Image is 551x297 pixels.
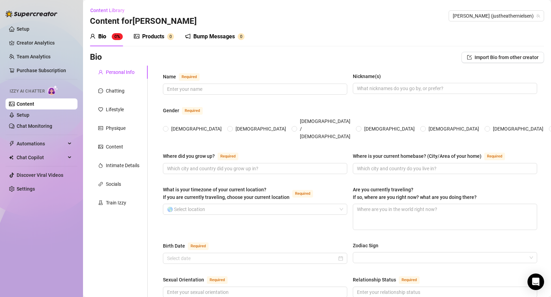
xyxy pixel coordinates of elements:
span: [DEMOGRAPHIC_DATA] [233,125,289,133]
span: Required [218,153,238,160]
span: Import Bio from other creator [475,55,539,60]
a: Content [17,101,34,107]
a: Team Analytics [17,54,50,59]
img: logo-BBDzfeDw.svg [6,10,57,17]
span: thunderbolt [9,141,15,146]
span: experiment [98,200,103,205]
input: Birth Date [167,255,337,262]
span: Required [292,190,313,198]
label: Nickname(s) [353,73,386,80]
span: idcard [98,126,103,131]
div: Bump Messages [193,32,235,41]
label: Relationship Status [353,276,427,284]
label: Gender [163,106,210,115]
label: Birth Date [163,242,216,250]
span: Are you currently traveling? If so, where are you right now? what are you doing there? [353,187,477,200]
div: Sexual Orientation [163,276,204,284]
span: [DEMOGRAPHIC_DATA] [490,125,546,133]
div: Where did you grow up? [163,152,215,160]
span: Required [484,153,505,160]
div: Physique [106,124,126,132]
span: team [536,14,540,18]
div: Chatting [106,87,125,95]
div: Zodiac Sign [353,242,378,249]
span: [DEMOGRAPHIC_DATA] [361,125,417,133]
span: [DEMOGRAPHIC_DATA] / [DEMOGRAPHIC_DATA] [297,117,353,140]
span: link [98,182,103,186]
sup: 0 [167,33,174,40]
span: message [98,88,103,93]
span: Chat Copilot [17,152,66,163]
span: Required [179,73,200,81]
div: Relationship Status [353,276,396,284]
span: Required [182,107,203,115]
label: Name [163,73,207,81]
span: picture [134,33,139,39]
img: Chat Copilot [9,155,13,160]
div: Gender [163,107,179,114]
input: Relationship Status [357,288,532,296]
span: picture [98,144,103,149]
label: Sexual Orientation [163,276,235,284]
span: What is your timezone of your current location? If you are currently traveling, choose your curre... [163,187,290,200]
label: Where did you grow up? [163,152,246,160]
div: Lifestyle [106,106,124,113]
div: Name [163,73,176,80]
label: Where is your current homebase? (City/Area of your home) [353,152,513,160]
span: user [90,33,95,39]
div: Content [106,143,123,151]
span: heart [98,107,103,112]
h3: Bio [90,52,102,63]
input: Sexual Orientation [167,288,342,296]
a: Creator Analytics [17,37,72,48]
div: Products [142,32,164,41]
span: Required [188,242,209,250]
span: Izzy AI Chatter [10,88,45,95]
div: Personal Info [106,68,135,76]
span: Required [207,276,228,284]
span: notification [185,33,191,39]
input: Where did you grow up? [167,165,342,172]
button: Import Bio from other creator [461,52,544,63]
div: Birth Date [163,242,185,250]
input: Name [167,85,342,93]
div: Socials [106,180,121,188]
a: Chat Monitoring [17,123,52,129]
span: user [98,70,103,75]
span: Required [399,276,420,284]
span: Automations [17,138,66,149]
a: Settings [17,186,35,192]
span: Heather (justheathernielsen) [453,11,540,21]
span: fire [98,163,103,168]
input: Nickname(s) [357,85,532,92]
div: Open Intercom Messenger [527,274,544,290]
input: Where is your current homebase? (City/Area of your home) [357,165,532,172]
div: Train Izzy [106,199,126,207]
button: Content Library [90,5,130,16]
span: [DEMOGRAPHIC_DATA] [426,125,482,133]
sup: 0% [112,33,123,40]
span: Content Library [90,8,125,13]
img: AI Chatter [47,85,58,95]
a: Purchase Subscription [17,68,66,73]
div: Where is your current homebase? (City/Area of your home) [353,152,481,160]
div: Bio [98,32,106,41]
span: import [467,55,472,60]
a: Setup [17,26,29,32]
a: Setup [17,112,29,118]
label: Zodiac Sign [353,242,383,249]
div: Intimate Details [106,162,139,169]
div: Nickname(s) [353,73,381,80]
sup: 0 [238,33,245,40]
h3: Content for [PERSON_NAME] [90,16,197,27]
a: Discover Viral Videos [17,172,63,178]
span: [DEMOGRAPHIC_DATA] [168,125,224,133]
